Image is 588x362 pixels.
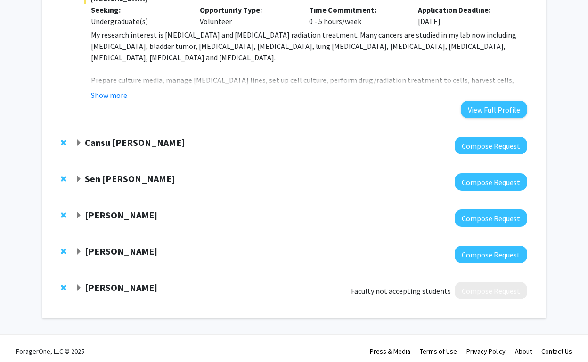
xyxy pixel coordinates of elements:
span: Remove Sen Xu from bookmarks [61,175,66,183]
span: My research interest is [MEDICAL_DATA] and [MEDICAL_DATA] radiation treatment. Many cancers are s... [91,30,516,62]
p: Opportunity Type: [200,4,295,16]
span: Expand Sen Xu Bookmark [75,176,82,183]
button: Compose Request to Denis McCarthy [455,209,527,227]
span: Expand Cansu Agca Bookmark [75,139,82,147]
span: Prepare culture media, manage [MEDICAL_DATA] lines, set up cell culture, perform drug/radiation t... [91,75,514,96]
div: Undergraduate(s) [91,16,186,27]
strong: [PERSON_NAME] [85,245,157,257]
a: Press & Media [370,347,410,355]
button: View Full Profile [461,101,527,118]
strong: [PERSON_NAME] [85,209,157,221]
strong: [PERSON_NAME] [85,282,157,293]
p: Seeking: [91,4,186,16]
span: Remove Nicholas Gaspelin from bookmarks [61,248,66,255]
button: Show more [91,89,127,101]
span: Remove Elizabeth Bryda from bookmarks [61,284,66,291]
span: Expand Nicholas Gaspelin Bookmark [75,248,82,256]
div: Volunteer [193,4,302,27]
button: Compose Request to Elizabeth Bryda [455,282,527,299]
span: Faculty not accepting students [351,285,451,297]
span: Remove Denis McCarthy from bookmarks [61,211,66,219]
a: Privacy Policy [466,347,506,355]
p: Application Deadline: [418,4,513,16]
div: [DATE] [411,4,520,27]
a: Contact Us [541,347,572,355]
a: Terms of Use [420,347,457,355]
button: Compose Request to Sen Xu [455,173,527,191]
span: Expand Elizabeth Bryda Bookmark [75,284,82,292]
strong: Cansu [PERSON_NAME] [85,137,185,148]
span: Remove Cansu Agca from bookmarks [61,139,66,146]
a: About [515,347,532,355]
div: 0 - 5 hours/week [302,4,411,27]
strong: Sen [PERSON_NAME] [85,173,175,185]
iframe: Chat [7,320,40,355]
button: Compose Request to Cansu Agca [455,137,527,154]
span: Expand Denis McCarthy Bookmark [75,212,82,219]
button: Compose Request to Nicholas Gaspelin [455,246,527,263]
p: Time Commitment: [309,4,404,16]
